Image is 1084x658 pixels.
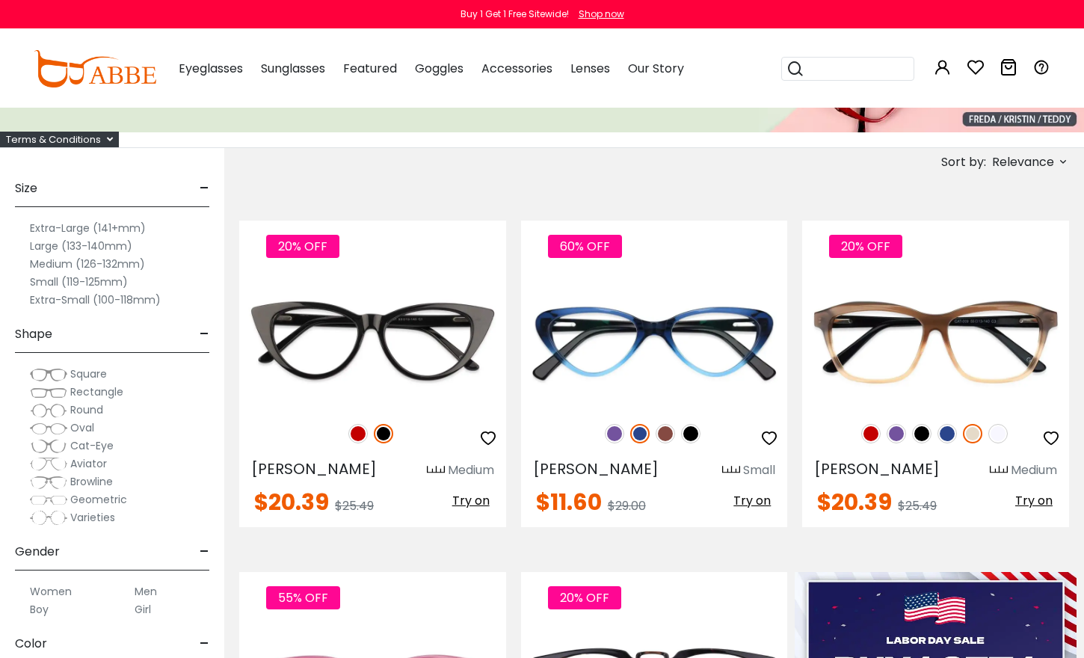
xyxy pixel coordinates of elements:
[630,424,650,443] img: Blue
[536,486,602,518] span: $11.60
[30,457,67,472] img: Aviator.png
[571,7,624,20] a: Shop now
[70,384,123,399] span: Rectangle
[30,237,132,255] label: Large (133-140mm)
[15,534,60,570] span: Gender
[15,316,52,352] span: Shape
[729,491,775,511] button: Try on
[30,403,67,418] img: Round.png
[941,153,986,170] span: Sort by:
[30,291,161,309] label: Extra-Small (100-118mm)
[579,7,624,21] div: Shop now
[802,274,1069,408] img: Cream Sonia - Acetate ,Universal Bridge Fit
[448,491,494,511] button: Try on
[70,402,103,417] span: Round
[30,273,128,291] label: Small (119-125mm)
[1015,492,1053,509] span: Try on
[521,274,788,408] img: Blue Hannah - Acetate ,Universal Bridge Fit
[681,424,700,443] img: Black
[829,235,902,258] span: 20% OFF
[70,510,115,525] span: Varieties
[348,424,368,443] img: Red
[898,497,937,514] span: $25.49
[30,255,145,273] label: Medium (126-132mm)
[266,586,340,609] span: 55% OFF
[817,486,892,518] span: $20.39
[548,586,621,609] span: 20% OFF
[30,367,67,382] img: Square.png
[70,474,113,489] span: Browline
[254,486,329,518] span: $20.39
[200,170,209,206] span: -
[415,60,464,77] span: Goggles
[261,60,325,77] span: Sunglasses
[533,458,659,479] span: [PERSON_NAME]
[570,60,610,77] span: Lenses
[1011,491,1057,511] button: Try on
[30,475,67,490] img: Browline.png
[374,424,393,443] img: Black
[30,421,67,436] img: Oval.png
[1011,461,1057,479] div: Medium
[70,438,114,453] span: Cat-Eye
[861,424,881,443] img: Red
[70,420,94,435] span: Oval
[135,600,151,618] label: Girl
[251,458,377,479] span: [PERSON_NAME]
[990,465,1008,476] img: size ruler
[427,465,445,476] img: size ruler
[343,60,397,77] span: Featured
[266,235,339,258] span: 20% OFF
[722,465,740,476] img: size ruler
[200,534,209,570] span: -
[30,219,146,237] label: Extra-Large (141+mm)
[15,170,37,206] span: Size
[30,600,49,618] label: Boy
[461,7,569,21] div: Buy 1 Get 1 Free Sitewide!
[452,492,490,509] span: Try on
[70,456,107,471] span: Aviator
[605,424,624,443] img: Purple
[733,492,771,509] span: Try on
[628,60,684,77] span: Our Story
[937,424,957,443] img: Blue
[963,424,982,443] img: Cream
[548,235,622,258] span: 60% OFF
[656,424,675,443] img: Brown
[70,492,127,507] span: Geometric
[988,424,1008,443] img: Translucent
[743,461,775,479] div: Small
[200,316,209,352] span: -
[30,510,67,526] img: Varieties.png
[448,461,494,479] div: Medium
[239,274,506,408] img: Black Nora - Acetate ,Universal Bridge Fit
[30,385,67,400] img: Rectangle.png
[135,582,157,600] label: Men
[34,50,156,87] img: abbeglasses.com
[30,582,72,600] label: Women
[992,149,1054,176] span: Relevance
[30,439,67,454] img: Cat-Eye.png
[814,458,940,479] span: [PERSON_NAME]
[335,497,374,514] span: $25.49
[179,60,243,77] span: Eyeglasses
[887,424,906,443] img: Purple
[912,424,931,443] img: Black
[481,60,552,77] span: Accessories
[608,497,646,514] span: $29.00
[30,493,67,508] img: Geometric.png
[70,366,107,381] span: Square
